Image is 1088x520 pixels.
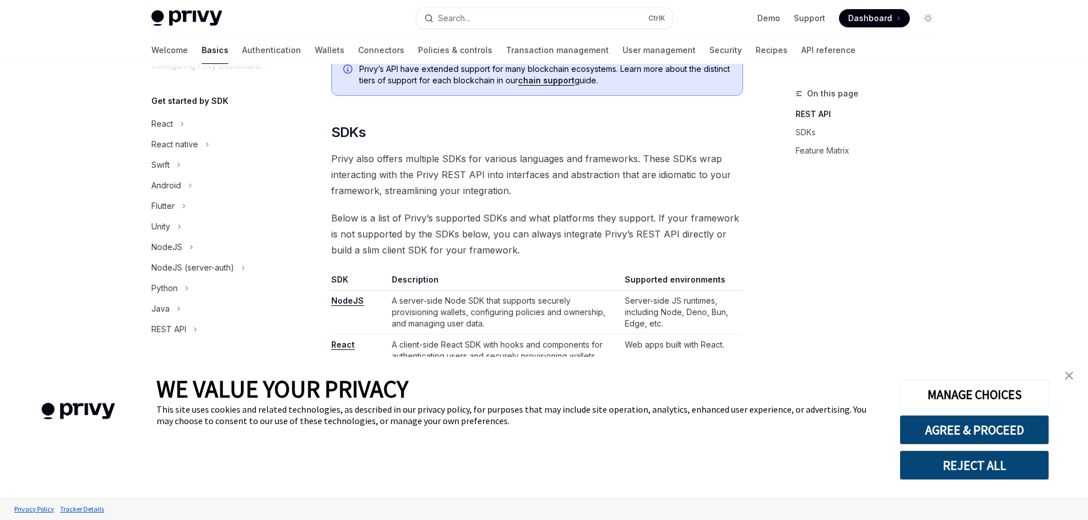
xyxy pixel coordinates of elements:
a: Dashboard [839,9,910,27]
td: A client-side React SDK with hooks and components for authenticating users and securely provision... [387,334,620,367]
div: NodeJS (server-auth) [151,261,234,275]
a: Basics [202,37,228,64]
button: Toggle Unity section [142,216,288,237]
img: company logo [17,386,139,436]
button: Toggle NodeJS (server-auth) section [142,257,288,278]
button: Toggle Android section [142,175,288,196]
div: This site uses cookies and related technologies, as described in our privacy policy, for purposes... [156,404,882,426]
a: Privacy Policy [11,499,57,519]
a: Support [794,13,825,24]
button: Toggle NodeJS section [142,237,288,257]
button: Toggle dark mode [919,9,937,27]
a: REST API [796,105,946,123]
div: React native [151,138,198,151]
a: React [331,340,355,350]
span: Privy also offers multiple SDKs for various languages and frameworks. These SDKs wrap interacting... [331,151,743,199]
button: REJECT ALL [900,450,1049,480]
h5: Get started by SDK [151,94,228,108]
td: A server-side Node SDK that supports securely provisioning wallets, configuring policies and owne... [387,291,620,334]
button: Open search [416,8,672,29]
a: SDKs [796,123,946,142]
div: Unity [151,220,170,233]
span: Dashboard [848,13,892,24]
a: Security [709,37,742,64]
img: light logo [151,10,222,26]
a: NodeJS [331,296,364,306]
button: Toggle Swift section [142,155,288,175]
a: Wallets [315,37,344,64]
a: Welcome [151,37,188,64]
svg: Info [343,65,355,76]
td: Server-side JS runtimes, including Node, Deno, Bun, Edge, etc. [620,291,742,334]
button: MANAGE CHOICES [900,380,1049,409]
a: Recipes [756,37,788,64]
th: Supported environments [620,274,742,291]
div: Android [151,179,181,192]
button: Toggle REST API section [142,319,288,340]
td: Web apps built with React. [620,334,742,367]
span: WE VALUE YOUR PRIVACY [156,374,408,404]
button: Toggle Flutter section [142,196,288,216]
div: Swift [151,158,170,172]
th: SDK [331,274,387,291]
a: API reference [801,37,856,64]
button: Toggle Java section [142,299,288,319]
span: On this page [807,87,858,100]
div: Python [151,281,178,295]
a: close banner [1058,364,1081,387]
th: Description [387,274,620,291]
span: Privy’s API have extended support for many blockchain ecosystems. Learn more about the distinct t... [359,63,731,86]
div: Search... [438,11,470,25]
span: Below is a list of Privy’s supported SDKs and what platforms they support. If your framework is n... [331,210,743,258]
a: User management [623,37,696,64]
button: Toggle Python section [142,278,288,299]
a: Tracker Details [57,499,107,519]
div: Java [151,302,170,316]
span: SDKs [331,123,366,142]
button: Toggle React native section [142,134,288,155]
div: REST API [151,323,186,336]
a: Authentication [242,37,301,64]
span: Ctrl K [648,14,665,23]
a: Transaction management [506,37,609,64]
a: chain support [518,75,575,86]
div: Flutter [151,199,175,213]
a: Policies & controls [418,37,492,64]
div: NodeJS [151,240,182,254]
a: Feature Matrix [796,142,946,160]
button: Toggle React section [142,114,288,134]
a: Demo [757,13,780,24]
a: Connectors [358,37,404,64]
div: React [151,117,173,131]
img: close banner [1065,372,1073,380]
button: AGREE & PROCEED [900,415,1049,445]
